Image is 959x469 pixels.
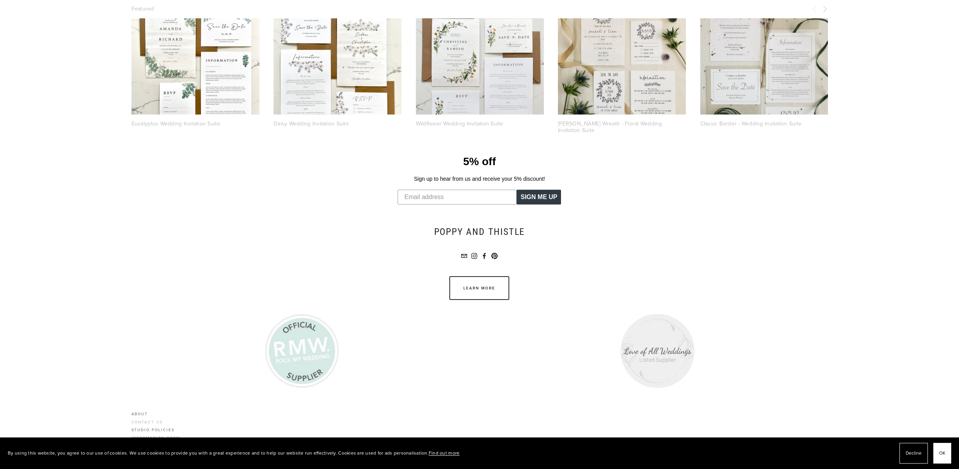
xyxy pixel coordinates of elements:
[461,253,467,259] a: hello@poppyandthistle.co.uk
[235,226,724,239] h2: Poppy and thistle
[131,419,180,427] a: Contact us
[131,18,259,115] a: IMG_5719.jpeg
[700,18,828,115] a: Eco friendly plantable wedding invitation suite - simple text design
[906,448,922,459] span: Decline
[398,190,517,205] input: Email address
[131,435,180,443] a: Information form
[463,155,496,167] span: 5% off
[812,5,818,12] span: Previous
[131,427,180,435] a: Studio Policies
[558,120,662,134] a: [PERSON_NAME] Wreath - Floral Wedding Invitation Suite
[8,448,459,459] p: By using this website, you agree to our use of cookies. We use cookies to provide you with a grea...
[414,176,545,182] span: Sign up to hear from us and receive your 5% discount!
[265,313,340,389] img: RMW badge large.jpg
[416,120,503,127] a: Wildflower Wedding Invitation Suite
[416,18,544,115] a: wildflower-invite-web.jpg
[933,443,951,464] button: OK
[558,18,686,115] a: Berry Wreath - Floral Wedding Invitation Suite
[491,253,498,259] a: Pinterest
[700,120,802,127] a: Classic Border - Wedding Invitation Suite
[517,190,561,205] button: SIGN ME UP
[131,5,154,12] span: Featured
[131,411,180,419] a: About
[939,448,945,459] span: OK
[822,5,828,12] span: Next
[481,253,487,259] a: Facebook
[619,313,694,389] img: lockup.png
[429,450,459,456] a: Find out more
[899,443,928,464] button: Decline
[273,120,349,127] a: Daisy Wedding Invitation Suite
[273,18,401,115] a: Daisy Wedding Invitation Suite
[449,276,509,300] a: Learn more
[471,253,477,259] a: Instagram
[131,120,220,127] a: Eucalyptus Wedding Invitation Suite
